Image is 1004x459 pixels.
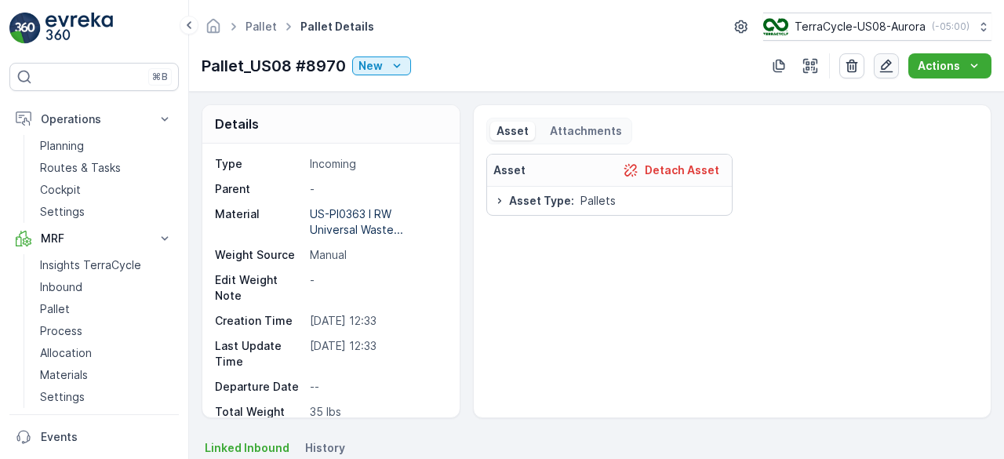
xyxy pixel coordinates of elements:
[92,283,118,297] span: 1669
[34,364,179,386] a: Materials
[40,389,85,405] p: Settings
[40,160,121,176] p: Routes & Tasks
[34,179,179,201] a: Cockpit
[9,104,179,135] button: Operations
[310,247,443,263] p: Manual
[440,13,561,32] p: Pallet_US08 #8969
[34,201,179,223] a: Settings
[310,379,443,395] p: --
[215,247,304,263] p: Weight Source
[215,404,304,420] p: Total Weight
[310,404,443,420] p: 35 lbs
[202,54,346,78] p: Pallet_US08 #8970
[205,24,222,37] a: Homepage
[34,320,179,342] a: Process
[88,335,101,348] span: 35
[310,181,443,197] p: -
[205,440,289,456] span: Linked Inbound
[215,272,304,304] p: Edit Weight Note
[40,301,70,317] p: Pallet
[497,123,529,139] p: Asset
[41,429,173,445] p: Events
[34,276,179,298] a: Inbound
[215,338,304,370] p: Last Update Time
[34,386,179,408] a: Settings
[358,58,383,74] p: New
[297,19,377,35] span: Pallet Details
[9,13,41,44] img: logo
[215,181,304,197] p: Parent
[580,193,616,209] span: Pallets
[13,387,67,400] span: Material :
[13,257,52,271] span: Name :
[40,367,88,383] p: Materials
[83,361,121,374] span: Pallets
[40,182,81,198] p: Cockpit
[918,58,960,74] p: Actions
[41,111,147,127] p: Operations
[215,313,304,329] p: Creation Time
[82,309,109,322] span: 1634
[52,257,155,271] span: Pallet_US08 #8969
[310,156,443,172] p: Incoming
[310,207,403,236] p: US-PI0363 I RW Universal Waste...
[41,231,147,246] p: MRF
[932,20,969,33] p: ( -05:00 )
[40,323,82,339] p: Process
[908,53,991,78] button: Actions
[40,138,84,154] p: Planning
[40,345,92,361] p: Allocation
[763,13,991,41] button: TerraCycle-US08-Aurora(-05:00)
[13,361,83,374] span: Asset Type :
[34,342,179,364] a: Allocation
[40,257,141,273] p: Insights TerraCycle
[34,157,179,179] a: Routes & Tasks
[547,123,622,139] p: Attachments
[310,338,443,370] p: [DATE] 12:33
[215,156,304,172] p: Type
[310,272,443,304] p: -
[34,254,179,276] a: Insights TerraCycle
[310,313,443,329] p: [DATE] 12:33
[152,71,168,83] p: ⌘B
[13,309,82,322] span: Net Weight :
[352,56,411,75] button: New
[305,440,345,456] span: History
[215,379,304,395] p: Departure Date
[509,193,574,209] span: Asset Type :
[40,279,82,295] p: Inbound
[215,115,259,133] p: Details
[13,335,88,348] span: Tare Weight :
[9,421,179,453] a: Events
[645,162,719,178] p: Detach Asset
[13,283,92,297] span: Total Weight :
[493,162,526,178] p: Asset
[617,161,726,180] button: Detach Asset
[45,13,113,44] img: logo_light-DOdMpM7g.png
[34,135,179,157] a: Planning
[246,20,277,33] a: Pallet
[9,223,179,254] button: MRF
[67,387,391,400] span: US-PI0356 I RW Universal Waste: Batteries (all chemistries)
[40,204,85,220] p: Settings
[34,298,179,320] a: Pallet
[763,18,788,35] img: image_ci7OI47.png
[795,19,926,35] p: TerraCycle-US08-Aurora
[215,206,304,238] p: Material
